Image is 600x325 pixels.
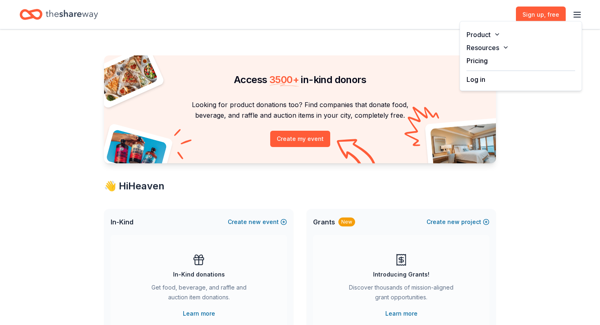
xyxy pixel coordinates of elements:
[337,139,378,169] img: Curvy arrow
[467,57,488,65] a: Pricing
[95,51,159,103] img: Pizza
[249,217,261,227] span: new
[460,41,582,54] button: Resources
[522,10,559,20] span: Sign up
[313,217,335,227] span: Grants
[173,270,225,279] div: In-Kind donations
[460,28,582,41] button: Product
[427,217,489,227] button: Createnewproject
[234,74,366,86] span: Access in-kind donors
[373,270,429,279] div: Introducing Grants!
[143,283,254,305] div: Get food, beverage, and raffle and auction item donations.
[111,217,133,227] span: In-Kind
[516,7,566,23] a: Sign up, free
[114,99,486,121] p: Looking for product donations too? Find companies that donate food, beverage, and raffle and auct...
[270,131,330,147] button: Create my event
[183,309,215,318] a: Learn more
[20,5,98,24] a: Home
[385,309,418,318] a: Learn more
[346,283,457,305] div: Discover thousands of mission-aligned grant opportunities.
[269,74,299,86] span: 3500 +
[104,180,496,193] div: 👋 Hi Heaven
[338,217,355,226] div: New
[467,75,485,84] button: Log in
[544,11,559,18] span: , free
[447,217,460,227] span: new
[228,217,287,227] button: Createnewevent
